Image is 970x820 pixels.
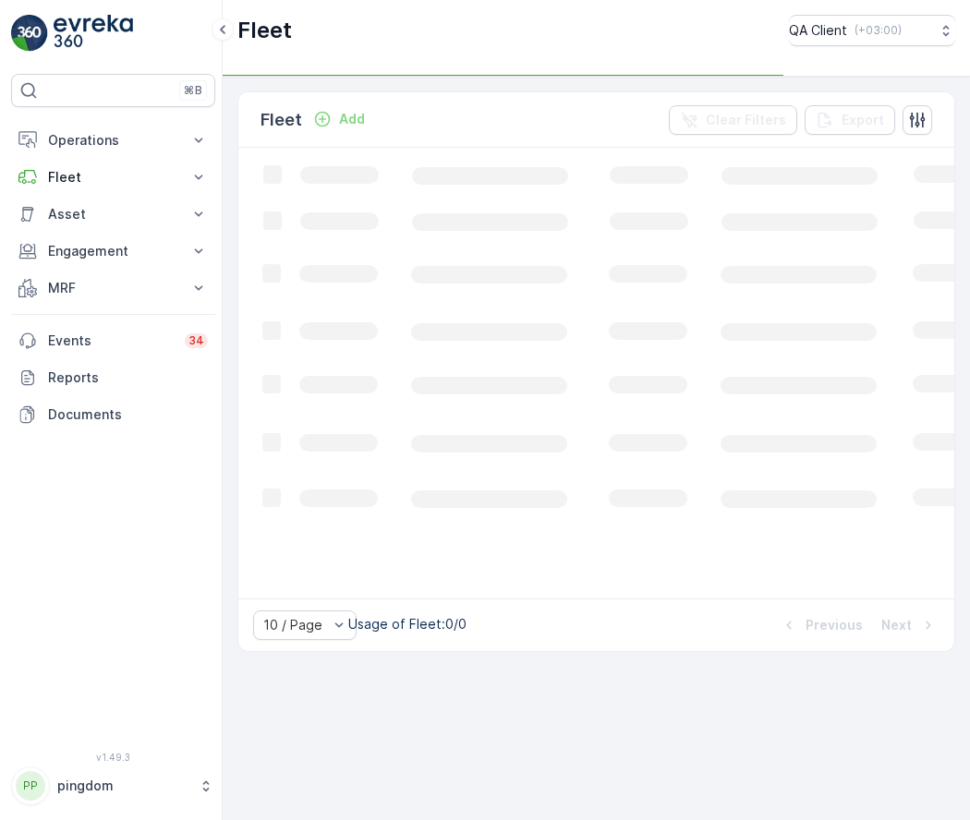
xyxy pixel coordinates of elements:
[778,614,865,636] button: Previous
[11,233,215,270] button: Engagement
[11,122,215,159] button: Operations
[188,333,204,348] p: 34
[11,15,48,52] img: logo
[11,322,215,359] a: Events34
[11,766,215,805] button: PPpingdom
[11,270,215,307] button: MRF
[48,279,178,297] p: MRF
[237,16,292,45] p: Fleet
[48,242,178,260] p: Engagement
[348,615,467,633] p: Usage of Fleet : 0/0
[11,359,215,396] a: Reports
[11,752,215,763] span: v 1.49.3
[54,15,133,52] img: logo_light-DOdMpM7g.png
[706,111,786,129] p: Clear Filters
[805,105,895,135] button: Export
[48,205,178,223] p: Asset
[48,168,178,187] p: Fleet
[669,105,797,135] button: Clear Filters
[16,771,45,801] div: PP
[842,111,884,129] p: Export
[789,21,847,40] p: QA Client
[48,332,174,350] p: Events
[879,614,940,636] button: Next
[855,23,902,38] p: ( +03:00 )
[48,405,208,424] p: Documents
[11,396,215,433] a: Documents
[11,196,215,233] button: Asset
[306,108,372,130] button: Add
[261,107,302,133] p: Fleet
[48,131,178,150] p: Operations
[881,616,912,634] p: Next
[48,368,208,387] p: Reports
[789,15,955,46] button: QA Client(+03:00)
[339,110,365,128] p: Add
[57,777,189,795] p: pingdom
[806,616,863,634] p: Previous
[11,159,215,196] button: Fleet
[184,83,202,98] p: ⌘B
